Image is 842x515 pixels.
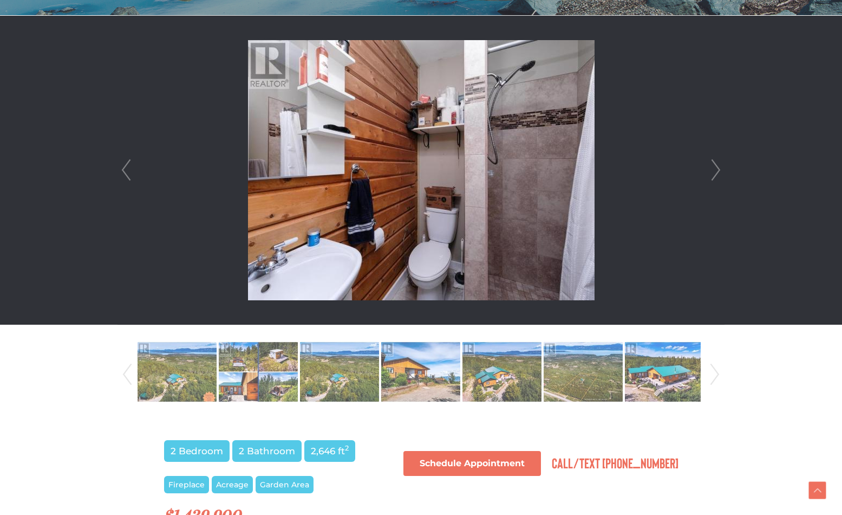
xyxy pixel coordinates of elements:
span: Call/Text [PHONE_NUMBER] [552,454,678,471]
span: 2,646 ft [304,440,355,462]
a: Schedule Appointment [403,451,541,476]
img: Property-28232953-Photo-7.jpg [625,341,704,403]
img: Property-28232953-Photo-3.jpg [300,341,379,403]
sup: 2 [345,444,349,452]
span: Fireplace [164,476,209,493]
a: Prev [118,16,134,325]
a: Next [707,338,723,411]
span: Acreage [212,476,253,493]
img: Property-28232953-Photo-2.jpg [219,341,298,403]
span: 2 Bathroom [232,440,302,462]
span: Schedule Appointment [420,459,525,468]
span: Garden Area [256,476,314,493]
img: Property-28232953-Photo-5.jpg [462,341,541,403]
img: Property-28232953-Photo-6.jpg [544,341,623,403]
a: Next [708,16,724,325]
img: Property-28232953-Photo-4.jpg [381,341,460,403]
span: 2 Bedroom [164,440,230,462]
a: Prev [119,338,135,411]
img: Property-28232953-Photo-1.jpg [138,341,217,403]
img: 1745 North Klondike Highway, Whitehorse North, Yukon Y1A 7A2 - Photo 47 - 16421 [248,40,595,300]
